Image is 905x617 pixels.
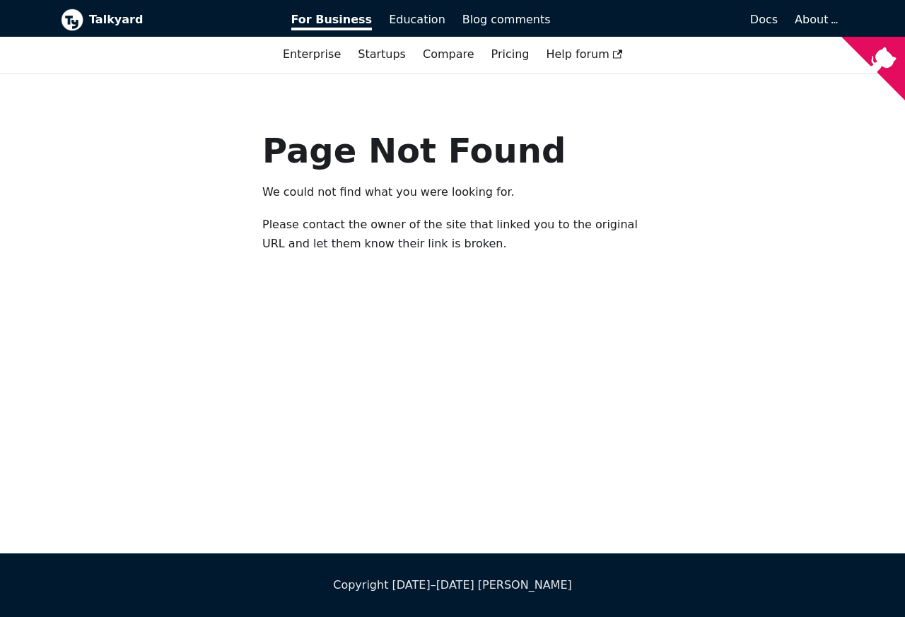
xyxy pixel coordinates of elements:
[423,47,474,61] a: Compare
[349,42,414,66] a: Startups
[274,42,349,66] a: Enterprise
[462,13,551,26] span: Blog comments
[795,13,836,26] a: About
[262,216,643,253] p: Please contact the owner of the site that linked you to the original URL and let them know their ...
[380,8,454,32] a: Education
[262,129,643,172] h1: Page Not Found
[61,8,83,31] img: Talkyard logo
[559,8,787,32] a: Docs
[291,13,373,30] span: For Business
[61,8,271,31] a: Talkyard logoTalkyard
[61,576,844,594] div: Copyright [DATE]–[DATE] [PERSON_NAME]
[483,42,538,66] a: Pricing
[546,47,622,61] span: Help forum
[750,13,778,26] span: Docs
[389,13,445,26] span: Education
[262,183,643,201] p: We could not find what you were looking for.
[454,8,559,32] a: Blog comments
[537,42,631,66] a: Help forum
[283,8,381,32] a: For Business
[89,11,271,29] b: Talkyard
